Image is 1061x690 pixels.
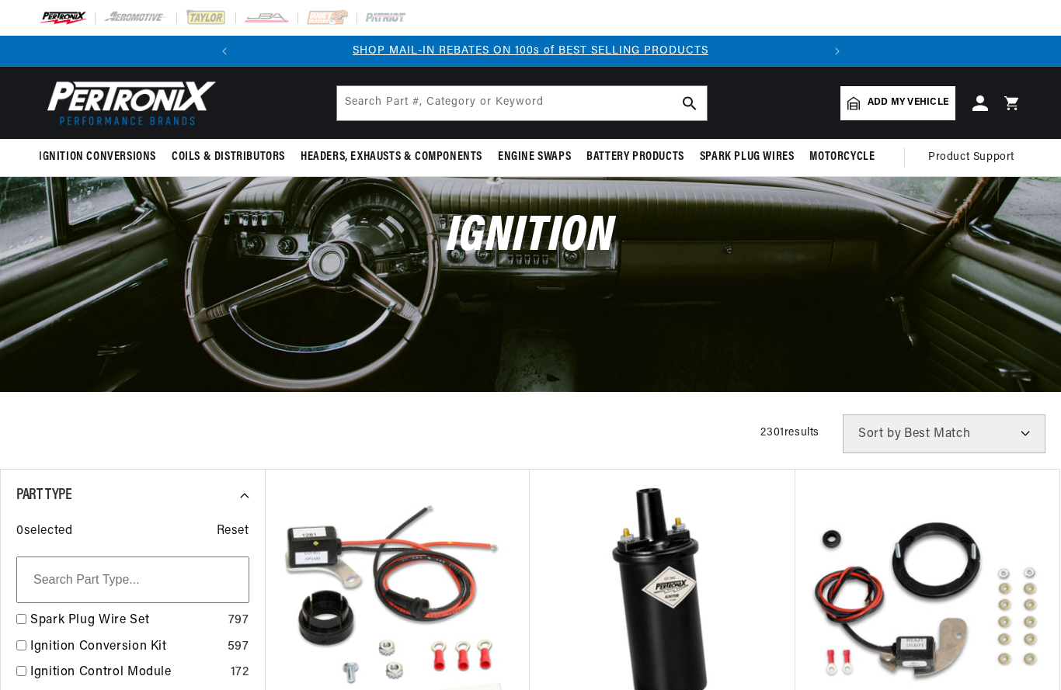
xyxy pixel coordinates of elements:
img: Pertronix [39,76,217,130]
span: Part Type [16,487,71,503]
a: Ignition Conversion Kit [30,637,221,657]
summary: Coils & Distributors [164,139,293,175]
summary: Motorcycle [802,139,882,175]
a: Add my vehicle [840,86,955,120]
span: 2301 results [760,427,819,439]
span: Add my vehicle [868,95,948,110]
a: Spark Plug Wire Set [30,611,222,631]
span: Battery Products [586,149,684,165]
div: 1 of 2 [240,43,822,60]
input: Search Part #, Category or Keyword [337,86,707,120]
select: Sort by [843,414,1045,453]
summary: Spark Plug Wires [692,139,802,175]
div: 797 [228,611,249,631]
summary: Headers, Exhausts & Components [293,139,490,175]
summary: Product Support [928,139,1022,176]
span: 0 selected [16,522,72,542]
a: SHOP MAIL-IN REBATES ON 100s of BEST SELLING PRODUCTS [353,45,708,57]
span: Headers, Exhausts & Components [301,149,482,165]
div: Announcement [240,43,822,60]
span: Coils & Distributors [172,149,285,165]
button: search button [673,86,707,120]
summary: Battery Products [579,139,692,175]
div: 172 [231,663,249,683]
span: Ignition Conversions [39,149,156,165]
summary: Ignition Conversions [39,139,164,175]
span: Ignition [447,212,615,262]
button: Translation missing: en.sections.announcements.next_announcement [822,36,853,67]
input: Search Part Type... [16,557,249,603]
span: Spark Plug Wires [700,149,795,165]
span: Sort by [858,428,901,440]
a: Ignition Control Module [30,663,224,683]
div: 597 [228,637,249,657]
summary: Engine Swaps [490,139,579,175]
span: Motorcycle [809,149,875,165]
span: Engine Swaps [498,149,571,165]
span: Product Support [928,149,1014,166]
span: Reset [217,522,249,542]
button: Translation missing: en.sections.announcements.previous_announcement [209,36,240,67]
